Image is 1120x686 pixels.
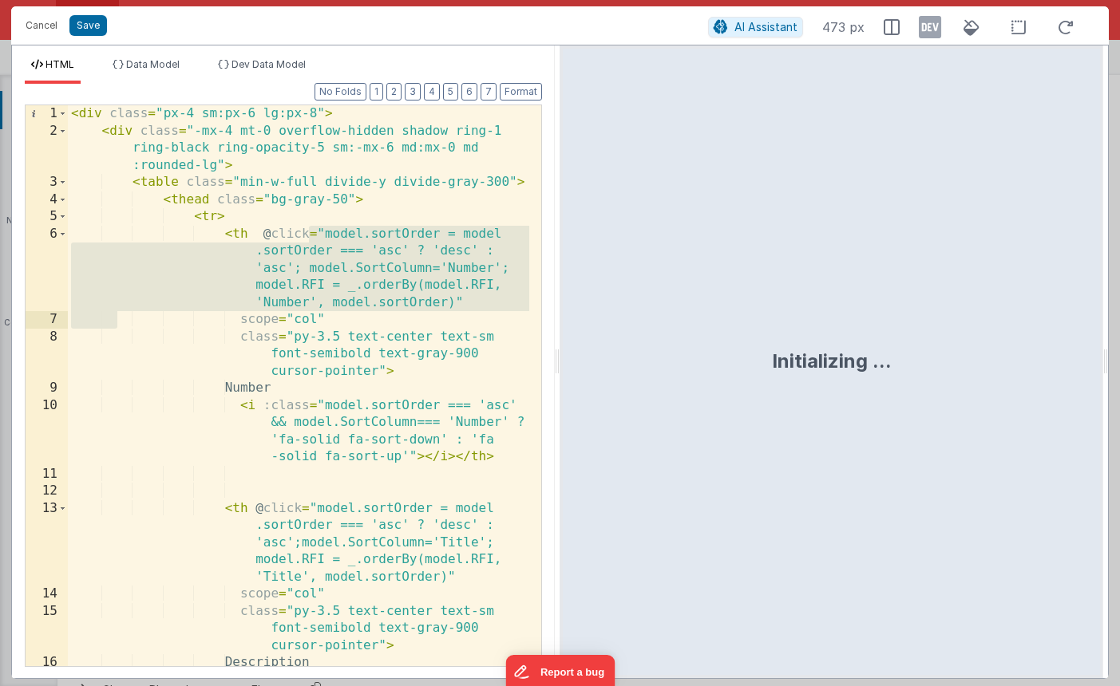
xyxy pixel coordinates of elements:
[18,14,65,37] button: Cancel
[734,20,797,34] span: AI Assistant
[424,83,440,101] button: 4
[46,58,74,70] span: HTML
[26,380,68,397] div: 9
[26,105,68,123] div: 1
[26,397,68,466] div: 10
[26,208,68,226] div: 5
[443,83,458,101] button: 5
[126,58,180,70] span: Data Model
[26,191,68,209] div: 4
[232,58,306,70] span: Dev Data Model
[26,483,68,500] div: 12
[26,654,68,672] div: 16
[26,585,68,603] div: 14
[26,603,68,655] div: 15
[772,349,892,374] div: Initializing ...
[370,83,383,101] button: 1
[26,226,68,312] div: 6
[26,174,68,191] div: 3
[822,18,865,37] span: 473 px
[26,311,68,329] div: 7
[69,15,107,36] button: Save
[26,329,68,380] div: 8
[405,83,421,101] button: 3
[708,17,803,37] button: AI Assistant
[26,466,68,483] div: 11
[26,500,68,586] div: 13
[386,83,402,101] button: 2
[315,83,366,101] button: No Folds
[500,83,542,101] button: Format
[26,123,68,175] div: 2
[481,83,497,101] button: 7
[461,83,477,101] button: 6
